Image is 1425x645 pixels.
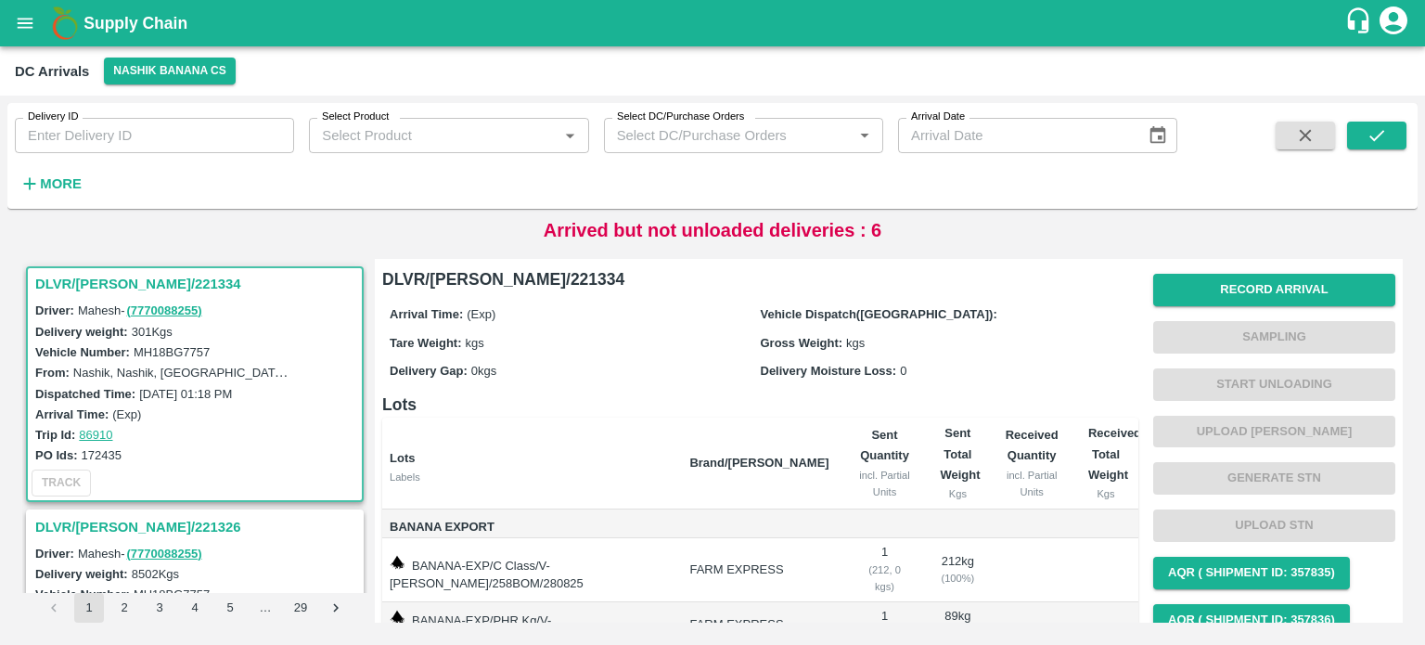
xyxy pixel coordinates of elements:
[390,364,468,378] label: Delivery Gap:
[35,325,128,339] label: Delivery weight:
[390,469,674,485] div: Labels
[617,110,744,124] label: Select DC/Purchase Orders
[544,216,882,244] p: Arrived but not unloaded deliveries : 6
[15,168,86,200] button: More
[898,118,1133,153] input: Arrival Date
[83,14,187,32] b: Supply Chain
[134,587,210,601] label: MH18BG7757
[940,570,975,587] div: ( 100 %)
[1006,428,1059,462] b: Received Quantity
[390,555,404,570] img: weight
[390,336,462,350] label: Tare Weight:
[35,272,360,296] h3: DLVR/[PERSON_NAME]/221334
[35,407,109,421] label: Arrival Time:
[471,364,496,378] span: 0 kgs
[35,345,130,359] label: Vehicle Number:
[132,567,179,581] label: 8502 Kgs
[382,266,1138,292] h6: DLVR/[PERSON_NAME]/221334
[322,110,389,124] label: Select Product
[46,5,83,42] img: logo
[250,600,280,617] div: …
[35,303,74,317] label: Driver:
[134,345,210,359] label: MH18BG7757
[127,303,202,317] a: (7770088255)
[139,387,232,401] label: [DATE] 01:18 PM
[35,448,78,462] label: PO Ids:
[390,610,404,625] img: weight
[112,407,141,421] label: (Exp)
[1088,485,1123,502] div: Kgs
[853,123,877,148] button: Open
[844,538,926,602] td: 1
[390,307,463,321] label: Arrival Time:
[859,561,911,596] div: ( 212, 0 kgs)
[104,58,236,84] button: Select DC
[860,428,909,462] b: Sent Quantity
[1088,426,1141,482] b: Received Total Weight
[940,485,975,502] div: Kgs
[79,428,112,442] a: 86910
[761,336,843,350] label: Gross Weight:
[4,2,46,45] button: open drawer
[215,593,245,623] button: Go to page 5
[467,307,495,321] span: (Exp)
[109,593,139,623] button: Go to page 2
[390,517,674,538] span: Banana Export
[35,515,360,539] h3: DLVR/[PERSON_NAME]/221326
[382,538,674,602] td: BANANA-EXP/C Class/V-[PERSON_NAME]/258BOM/280825
[35,366,70,380] label: From:
[1377,4,1410,43] div: account of current user
[558,123,582,148] button: Open
[15,59,89,84] div: DC Arrivals
[35,547,74,561] label: Driver:
[1153,274,1395,306] button: Record Arrival
[73,365,550,380] label: Nashik, Nashik, [GEOGRAPHIC_DATA], [GEOGRAPHIC_DATA], [GEOGRAPHIC_DATA]
[82,448,122,462] label: 172435
[321,593,351,623] button: Go to next page
[83,10,1344,36] a: Supply Chain
[382,392,1138,418] h6: Lots
[1153,604,1350,637] button: AQR ( Shipment Id: 357836)
[390,451,415,465] b: Lots
[78,303,204,317] span: Mahesh -
[15,118,294,153] input: Enter Delivery ID
[761,364,897,378] label: Delivery Moisture Loss:
[940,426,980,482] b: Sent Total Weight
[859,467,911,501] div: incl. Partial Units
[35,587,130,601] label: Vehicle Number:
[36,593,353,623] nav: pagination navigation
[78,547,204,561] span: Mahesh -
[911,110,965,124] label: Arrival Date
[35,387,135,401] label: Dispatched Time:
[610,123,823,148] input: Select DC/Purchase Orders
[900,364,906,378] span: 0
[180,593,210,623] button: Go to page 4
[1140,118,1175,153] button: Choose date
[315,123,552,148] input: Select Product
[286,593,315,623] button: Go to page 29
[74,593,104,623] button: page 1
[1344,6,1377,40] div: customer-support
[35,567,128,581] label: Delivery weight:
[689,456,828,470] b: Brand/[PERSON_NAME]
[674,538,843,602] td: FARM EXPRESS
[132,325,173,339] label: 301 Kgs
[925,538,990,602] td: 212 kg
[35,428,75,442] label: Trip Id:
[1005,467,1059,501] div: incl. Partial Units
[40,176,82,191] strong: More
[28,110,78,124] label: Delivery ID
[846,336,865,350] span: kgs
[127,547,202,561] a: (7770088255)
[761,307,997,321] label: Vehicle Dispatch([GEOGRAPHIC_DATA]):
[466,336,484,350] span: kgs
[145,593,174,623] button: Go to page 3
[1153,557,1350,589] button: AQR ( Shipment Id: 357835)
